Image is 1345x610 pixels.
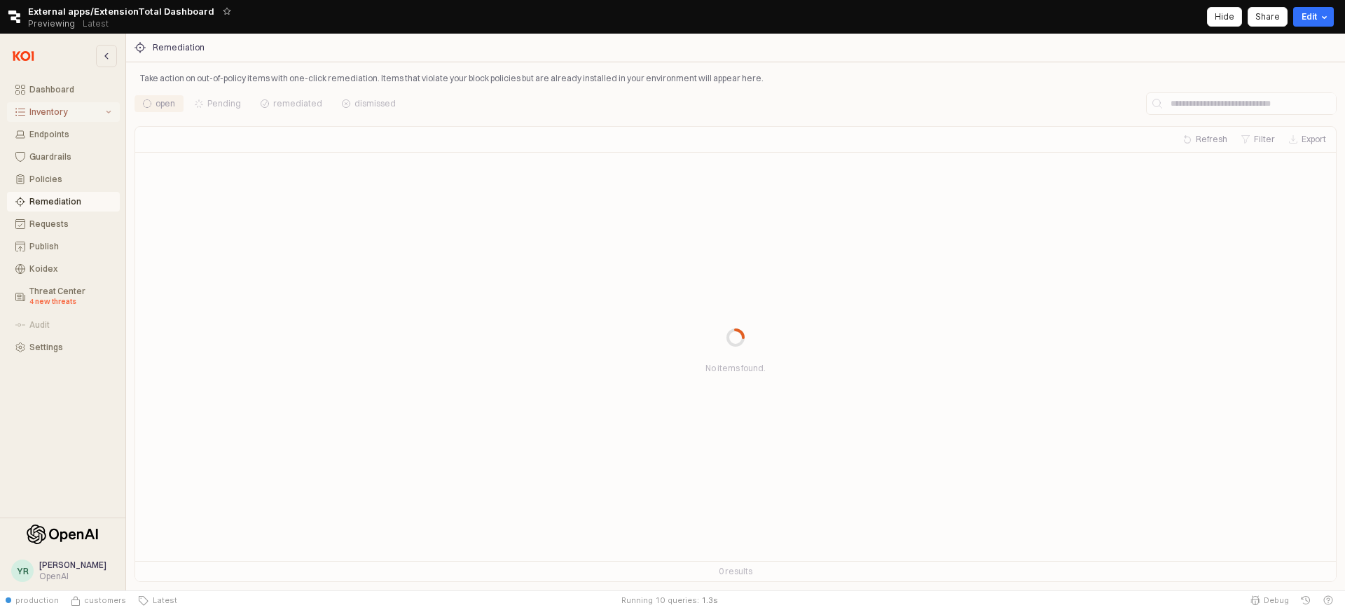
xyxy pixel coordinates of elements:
button: Threat Center [7,282,120,312]
button: Koidex [7,259,120,279]
p: Latest [83,18,109,29]
button: Guardrails [7,147,120,167]
button: Requests [7,214,120,234]
button: Latest [132,590,183,610]
div: Guardrails [29,152,111,162]
button: Edit [1293,7,1334,27]
button: Add app to favorites [220,4,234,18]
span: Latest [149,595,177,606]
div: Running 10 queries: [621,595,699,606]
button: Publish [7,237,120,256]
div: 4 new threats [29,296,111,307]
div: Inventory [29,107,103,117]
button: Debug [1244,590,1295,610]
button: Source Control [64,590,132,610]
div: Dashboard [29,85,111,95]
button: Audit [7,315,120,335]
button: Remediation [7,192,120,212]
button: Settings [7,338,120,357]
div: Previewing Latest [28,14,116,34]
span: Previewing [28,17,75,31]
button: Endpoints [7,125,120,144]
span: production [15,595,59,606]
button: YR [11,560,34,582]
div: Policies [29,174,111,184]
div: YR [17,564,29,578]
p: Take action on out-of-policy items with one-click remediation. Items that violate your block poli... [140,72,1331,85]
button: Help [1317,590,1339,610]
div: Remediation [153,43,205,53]
span: 1.3 s [701,595,718,606]
div: OpenAI [39,571,106,582]
span: External apps/ExtensionTotal Dashboard [28,4,214,18]
div: Threat Center [29,286,111,307]
button: Hide app [1207,7,1242,27]
div: Hide [1215,8,1234,26]
main: App Frame [126,34,1345,590]
div: Progress circle [726,328,745,347]
div: Publish [29,242,111,251]
div: Requests [29,219,111,229]
button: History [1295,590,1317,610]
span: [PERSON_NAME] [39,560,106,570]
div: Audit [29,320,111,330]
p: Share [1255,11,1280,22]
button: Dashboard [7,80,120,99]
div: Remediation [29,197,111,207]
button: Releases and History [75,14,116,34]
div: Settings [29,342,111,352]
div: Endpoints [29,130,111,139]
button: Policies [7,169,120,189]
button: Inventory [7,102,120,122]
div: Koidex [29,264,111,274]
span: customers [84,595,126,606]
span: Debug [1264,595,1289,606]
button: Share app [1248,7,1288,27]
